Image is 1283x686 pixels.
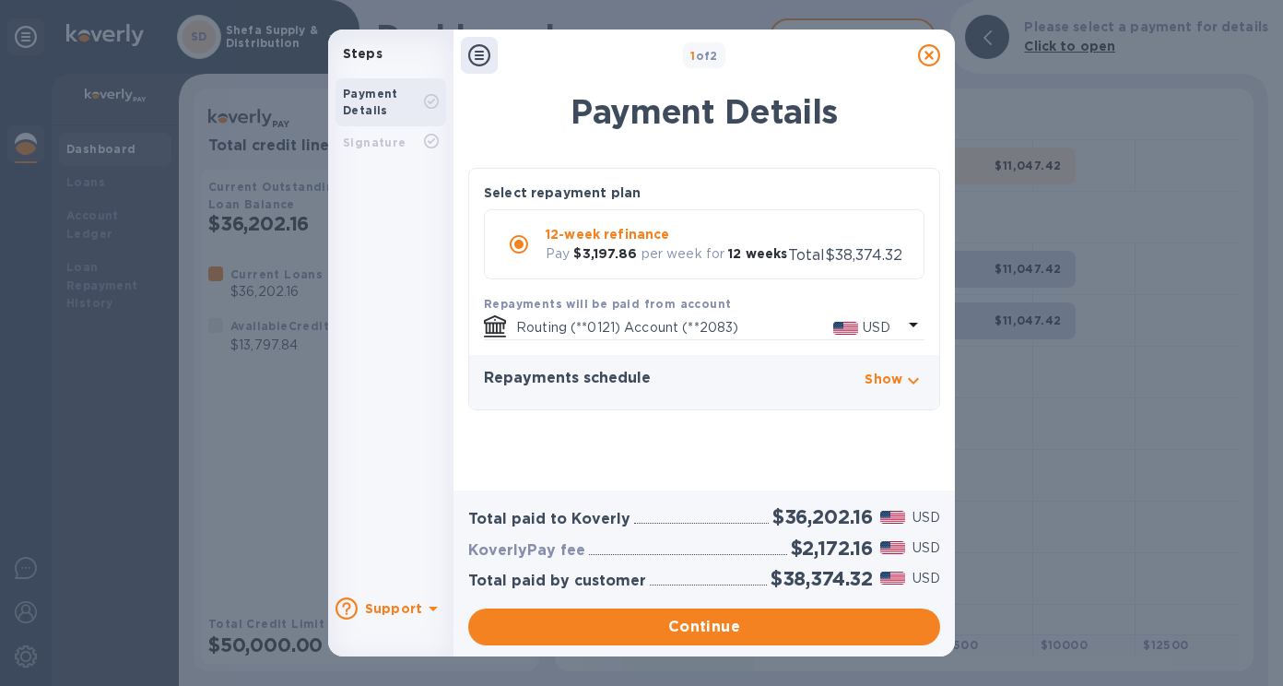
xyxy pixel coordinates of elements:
[365,601,422,616] b: Support
[516,318,833,337] p: Routing (**0121) Account (**2083)
[912,508,940,527] p: USD
[484,183,641,202] p: Select repayment plan
[343,136,406,149] b: Signature
[912,538,940,558] p: USD
[728,246,787,261] b: 12 weeks
[863,318,890,337] p: USD
[788,246,902,264] span: Total $38,374.32
[343,46,383,61] b: Steps
[484,297,731,311] b: Repayments will be paid from account
[468,92,940,131] h1: Payment Details
[880,541,905,554] img: USD
[833,322,858,335] img: USD
[865,370,924,395] button: Show
[468,511,630,528] h3: Total paid to Koverly
[573,246,637,261] b: $3,197.86
[468,542,585,560] h3: KoverlyPay fee
[771,567,873,590] h2: $38,374.32
[865,370,902,388] p: Show
[641,244,725,264] p: per week for
[546,225,788,243] p: 12-week refinance
[690,49,718,63] b: of 2
[546,244,570,264] p: Pay
[483,616,925,638] span: Continue
[690,49,695,63] span: 1
[880,511,905,524] img: USD
[343,87,398,117] b: Payment Details
[484,370,651,387] h3: Repayments schedule
[772,505,873,528] h2: $36,202.16
[880,572,905,585] img: USD
[912,569,940,588] p: USD
[468,609,940,645] button: Continue
[791,537,873,560] h2: $2,172.16
[468,573,646,590] h3: Total paid by customer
